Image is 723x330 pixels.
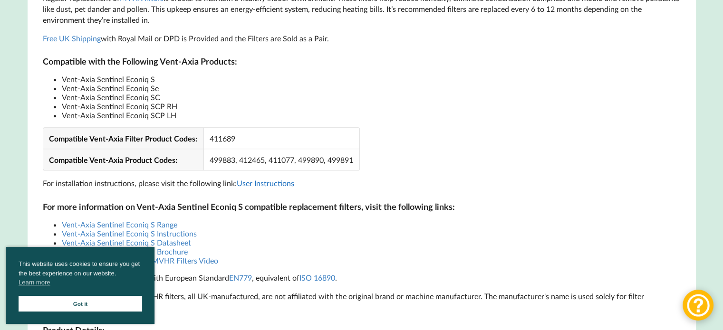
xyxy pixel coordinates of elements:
[19,278,50,287] a: cookies - Learn more
[229,273,252,282] a: EN779
[43,33,681,44] p: with Royal Mail or DPD is Provided and the Filters are Sold as a Pair.
[43,149,203,170] td: Compatible Vent-Axia Product Codes:
[62,93,681,102] li: Vent-Axia Sentinel Econiq SC
[203,149,359,170] td: 499883, 412465, 411077, 499890, 499891
[43,273,681,283] p: All of our MVHR filters comply with European Standard , equivalent of .
[62,220,177,229] a: Vent-Axia Sentinel Econiq S Range
[19,259,142,290] span: This website uses cookies to ensure you get the best experience on our website.
[237,179,294,188] a: User Instructions
[19,296,142,311] a: Got it cookie
[299,273,335,282] a: ISO 16890
[62,102,681,111] li: Vent-Axia Sentinel Econiq SCP RH
[43,56,681,67] h3: Compatible with the Following Vent-Axia Products:
[203,128,359,149] td: 411689
[43,178,681,189] p: For installation instructions, please visit the following link:
[6,247,154,324] div: cookieconsent
[43,34,101,43] a: Free UK Shipping
[62,75,681,84] li: Vent-Axia Sentinel Econiq S
[43,201,681,212] h3: For more information on Vent-Axia Sentinel Econiq S compatible replacement filters, visit the fol...
[62,111,681,120] li: Vent-Axia Sentinel Econiq SCP LH
[62,229,197,238] a: Vent-Axia Sentinel Econiq S Instructions
[43,128,203,149] td: Compatible Vent-Axia Filter Product Codes:
[62,84,681,93] li: Vent-Axia Sentinel Econiq Se
[62,238,191,247] a: Vent-Axia Sentinel Econiq S Datasheet
[43,291,681,313] p: Our compatible replacement MVHR filters, all UK-manufactured, are not affiliated with the origina...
